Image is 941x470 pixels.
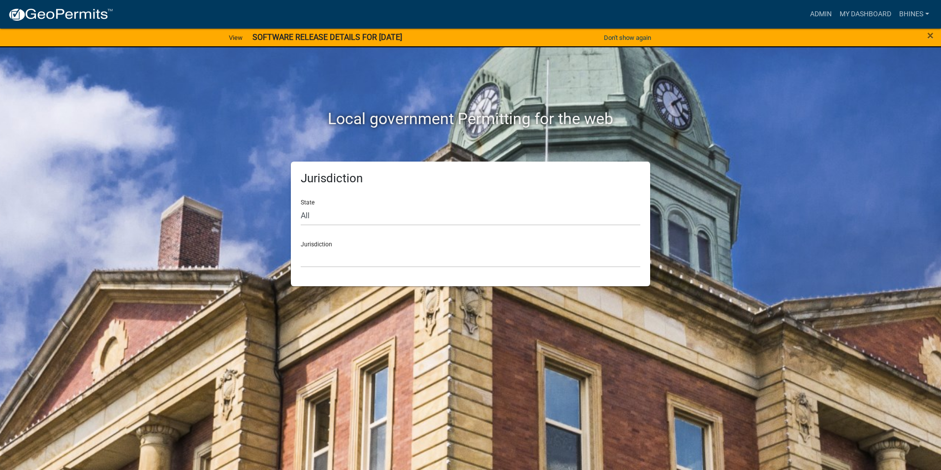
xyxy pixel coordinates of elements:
a: Admin [806,5,836,24]
a: My Dashboard [836,5,895,24]
h2: Local government Permitting for the web [197,109,744,128]
button: Don't show again [600,30,655,46]
a: View [225,30,247,46]
a: bhines [895,5,933,24]
span: × [927,29,934,42]
strong: SOFTWARE RELEASE DETAILS FOR [DATE] [252,33,402,42]
button: Close [927,30,934,41]
h5: Jurisdiction [301,171,640,186]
